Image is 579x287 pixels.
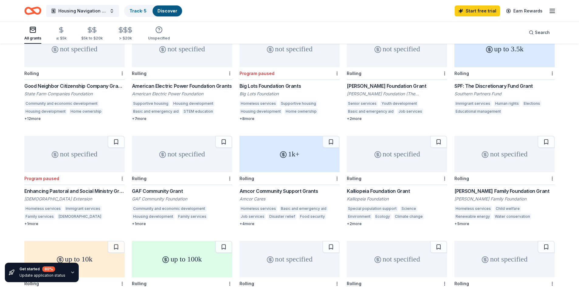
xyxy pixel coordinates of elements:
[240,206,277,212] div: Homeless services
[454,136,555,226] a: not specifiedRolling[PERSON_NAME] Family Foundation Grant[PERSON_NAME] Family FoundationHomeless ...
[535,29,550,36] span: Search
[524,26,555,39] button: Search
[454,31,555,67] div: up to 3.5k
[455,5,500,16] a: Start free trial
[157,8,177,13] a: Discover
[81,36,103,41] div: $5k to $20k
[240,71,274,76] div: Program paused
[19,266,65,272] div: Get started
[56,24,67,44] button: ≤ $5k
[132,71,146,76] div: Rolling
[132,196,232,202] div: GAF Community Foundation
[56,36,67,41] div: ≤ $5k
[69,108,103,114] div: Home ownership
[117,24,133,44] button: > $20k
[42,266,55,272] div: 80 %
[454,71,469,76] div: Rolling
[24,221,125,226] div: + 1 more
[347,101,378,107] div: Senior services
[172,101,215,107] div: Housing development
[347,206,398,212] div: Special population support
[394,214,424,220] div: Climate change
[347,116,447,121] div: + 2 more
[347,241,447,277] div: not specified
[24,82,125,90] div: Good Neighbor Citizenship Company Grants
[347,281,361,286] div: Rolling
[148,36,170,41] div: Unspecified
[454,91,555,97] div: Southern Partners Fund
[347,221,447,226] div: + 2 more
[347,214,372,220] div: Environment
[280,101,317,107] div: Supportive housing
[132,108,180,114] div: Basic and emergency aid
[46,5,119,17] button: Housing Navigation & Wholistic Partnership
[374,214,391,220] div: Ecology
[240,136,340,226] a: 1k+RollingAmcor Community Support GrantsAmcor CaresHomeless servicesBasic and emergency aidJob se...
[347,136,447,172] div: not specified
[132,101,170,107] div: Supportive housing
[502,5,546,16] a: Earn Rewards
[24,214,55,220] div: Family services
[397,108,423,114] div: Job services
[132,187,232,195] div: GAF Community Grant
[19,273,65,278] div: Update application status
[240,176,254,181] div: Rolling
[24,136,125,172] div: not specified
[148,24,170,44] button: Unspecified
[454,281,469,286] div: Rolling
[454,136,555,172] div: not specified
[494,214,531,220] div: Water conservation
[454,176,469,181] div: Rolling
[132,176,146,181] div: Rolling
[240,241,340,277] div: not specified
[24,24,41,44] button: All grants
[24,187,125,195] div: Enhancing Pastoral and Social Ministry Grants
[132,82,232,90] div: American Electric Power Foundation Grants
[24,91,125,97] div: State Farm Companies Foundation
[117,36,133,41] div: > $20k
[240,116,340,121] div: + 8 more
[240,108,282,114] div: Housing development
[299,214,326,220] div: Food security
[454,221,555,226] div: + 5 more
[132,281,146,286] div: Rolling
[495,206,521,212] div: Child welfare
[240,221,340,226] div: + 4 more
[24,4,41,18] a: Home
[522,101,541,107] div: Elections
[132,206,206,212] div: Community and economic development
[347,187,447,195] div: Kalliopeia Foundation Grant
[400,206,417,212] div: Science
[347,108,395,114] div: Basic and emergency aid
[240,187,340,195] div: Amcor Community Support Grants
[132,31,232,67] div: not specified
[132,116,232,121] div: + 7 more
[24,101,99,107] div: Community and economic development
[57,214,102,220] div: [DEMOGRAPHIC_DATA]
[454,101,491,107] div: Immigrant services
[132,91,232,97] div: American Electric Power Foundation
[454,196,555,202] div: [PERSON_NAME] Family Foundation
[24,36,41,41] div: All grants
[240,101,277,107] div: Homeless services
[454,241,555,277] div: not specified
[81,24,103,44] button: $5k to $20k
[347,176,361,181] div: Rolling
[24,116,125,121] div: + 12 more
[132,136,232,172] div: not specified
[347,136,447,226] a: not specifiedRollingKalliopeia Foundation GrantKalliopeia FoundationSpecial population supportSci...
[24,71,39,76] div: Rolling
[347,91,447,97] div: [PERSON_NAME] Foundation (The [PERSON_NAME] Foundation)
[240,82,340,90] div: Big Lots Foundation Grants
[240,196,340,202] div: Amcor Cares
[347,71,361,76] div: Rolling
[454,31,555,116] a: up to 3.5kRollingSPF: The Discretionary Fund GrantSouthern Partners FundImmigrant servicesHuman r...
[454,187,555,195] div: [PERSON_NAME] Family Foundation Grant
[124,5,183,17] button: Track· 5Discover
[24,136,125,226] a: not specifiedProgram pausedEnhancing Pastoral and Social Ministry Grants[DEMOGRAPHIC_DATA] Extens...
[280,206,328,212] div: Basic and emergency aid
[64,206,102,212] div: Immigrant services
[132,31,232,121] a: not specifiedRollingAmerican Electric Power Foundation GrantsAmerican Electric Power FoundationSu...
[132,136,232,226] a: not specifiedRollingGAF Community GrantGAF Community FoundationCommunity and economic development...
[268,214,296,220] div: Disaster relief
